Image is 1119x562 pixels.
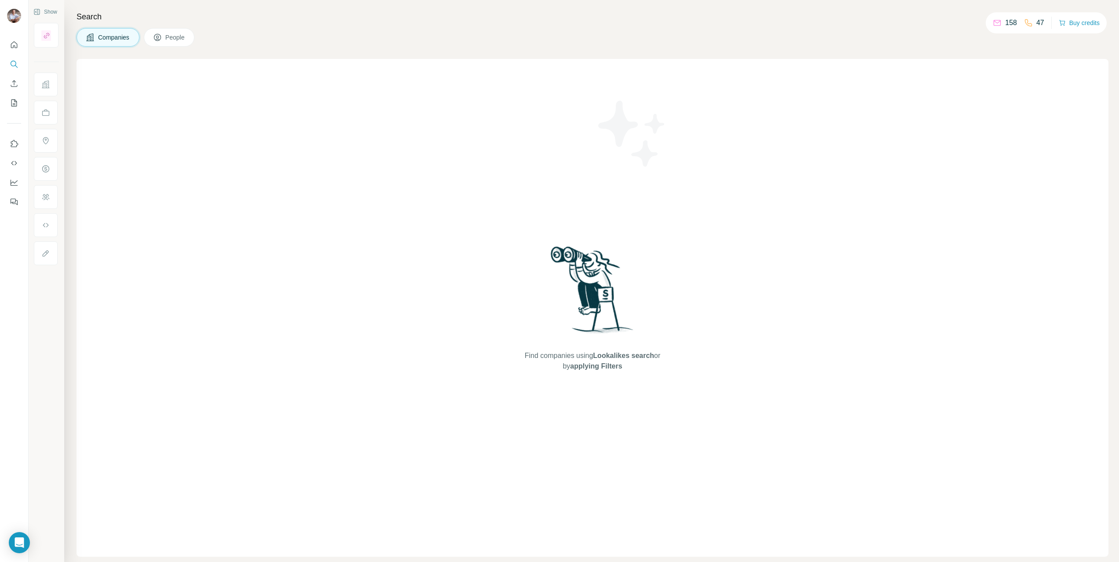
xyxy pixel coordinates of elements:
[1059,17,1100,29] button: Buy credits
[7,175,21,190] button: Dashboard
[1036,18,1044,28] p: 47
[547,244,638,342] img: Surfe Illustration - Woman searching with binoculars
[1005,18,1017,28] p: 158
[570,362,622,370] span: applying Filters
[522,350,663,372] span: Find companies using or by
[7,194,21,210] button: Feedback
[7,95,21,111] button: My lists
[592,94,672,173] img: Surfe Illustration - Stars
[7,9,21,23] img: Avatar
[7,136,21,152] button: Use Surfe on LinkedIn
[7,37,21,53] button: Quick start
[165,33,186,42] span: People
[7,76,21,91] button: Enrich CSV
[593,352,654,359] span: Lookalikes search
[7,155,21,171] button: Use Surfe API
[9,532,30,553] div: Open Intercom Messenger
[27,5,63,18] button: Show
[98,33,130,42] span: Companies
[77,11,1108,23] h4: Search
[7,56,21,72] button: Search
